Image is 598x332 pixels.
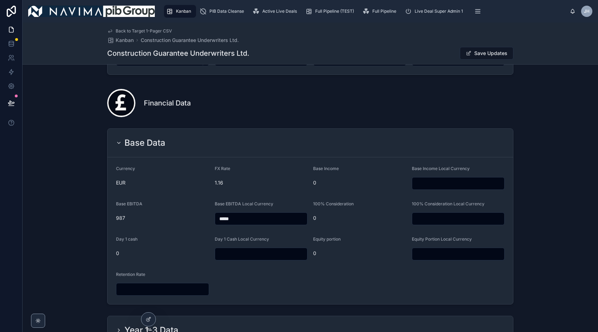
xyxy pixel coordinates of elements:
span: Kanban [116,37,134,44]
a: Back to Target 1-Pager CSV [107,28,172,34]
span: Live Deal Super Admin 1 [415,8,463,14]
span: JH [584,8,590,14]
a: Construction Guarantee Underwriters Ltd. [141,37,239,44]
span: 1.16 [215,179,308,186]
span: FX Rate [215,166,230,171]
span: Base EBITDA Local Currency [215,201,273,206]
span: Currency [116,166,135,171]
h1: Financial Data [144,98,191,108]
span: Full Pipeline (TEST) [315,8,354,14]
span: Retention Rate [116,272,145,277]
span: 987 [116,215,209,222]
span: Equity portion [313,236,341,242]
span: 100% Consideration Local Currency [412,201,484,206]
span: 0 [313,179,406,186]
span: 0 [313,250,406,257]
a: Kanban [107,37,134,44]
button: Save Updates [460,47,513,60]
a: Kanban [164,5,196,18]
span: EUR [116,179,209,186]
span: 0 [313,215,406,222]
div: scrollable content [160,4,570,19]
span: Back to Target 1-Pager CSV [116,28,172,34]
h1: Construction Guarantee Underwriters Ltd. [107,48,249,58]
span: PIB Data Cleanse [209,8,244,14]
h2: Base Data [124,137,165,149]
a: Full Pipeline [360,5,401,18]
a: Active Live Deals [250,5,302,18]
span: 100% Consideration [313,201,354,206]
span: Base Income [313,166,339,171]
span: Full Pipeline [372,8,396,14]
span: Base Income Local Currency [412,166,470,171]
span: Day 1 cash [116,236,138,242]
span: Day 1 Cash Local Currency [215,236,269,242]
a: PIB Data Cleanse [197,5,249,18]
span: Equity Portion Local Currency [412,236,472,242]
span: 0 [116,250,209,257]
span: Active Live Deals [262,8,297,14]
img: App logo [28,6,155,17]
a: Live Deal Super Admin 1 [403,5,468,18]
span: Base EBITDA [116,201,142,206]
a: Full Pipeline (TEST) [303,5,359,18]
span: Kanban [176,8,191,14]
